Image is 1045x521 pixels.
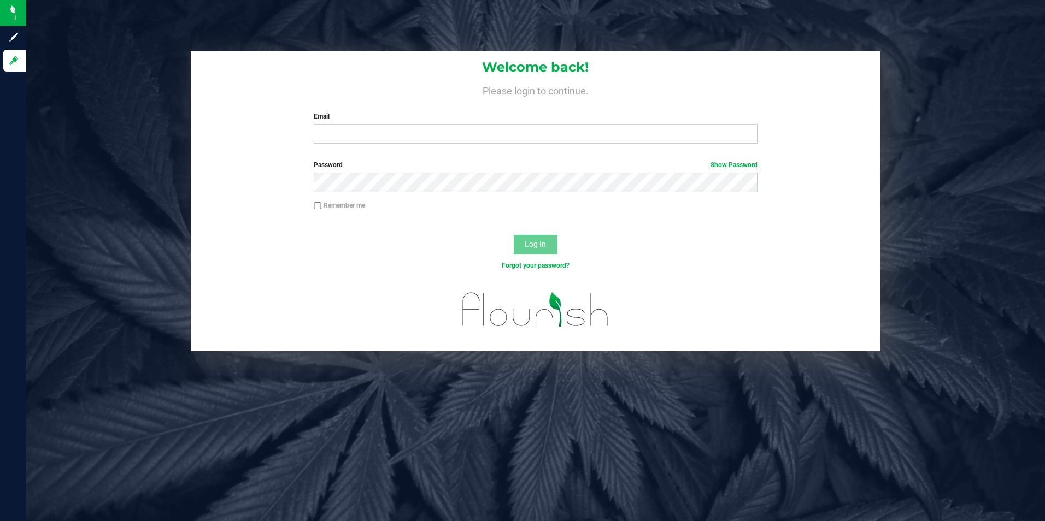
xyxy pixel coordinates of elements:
[525,240,546,248] span: Log In
[314,111,758,121] label: Email
[449,282,622,338] img: flourish_logo.svg
[314,161,343,169] span: Password
[8,32,19,43] inline-svg: Sign up
[711,161,758,169] a: Show Password
[314,202,321,210] input: Remember me
[314,200,365,210] label: Remember me
[191,83,881,96] h4: Please login to continue.
[8,55,19,66] inline-svg: Log in
[502,262,570,269] a: Forgot your password?
[514,235,557,254] button: Log In
[191,60,881,74] h1: Welcome back!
